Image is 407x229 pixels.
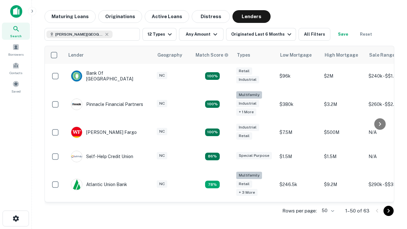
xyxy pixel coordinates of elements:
[236,189,258,196] div: + 3 more
[236,100,259,107] div: Industrial
[276,88,321,120] td: $380k
[71,71,82,81] img: picture
[98,10,142,23] button: Originations
[276,169,321,201] td: $246.5k
[145,10,189,23] button: Active Loans
[157,100,167,107] div: NC
[236,132,252,140] div: Retail
[71,127,137,138] div: [PERSON_NAME] Fargo
[71,179,82,190] img: picture
[321,144,365,169] td: $1.5M
[205,128,220,136] div: Matching Properties: 14, hasApolloMatch: undefined
[11,89,21,94] span: Saved
[55,31,103,37] span: [PERSON_NAME][GEOGRAPHIC_DATA], [GEOGRAPHIC_DATA]
[157,152,167,159] div: NC
[236,67,252,75] div: Retail
[237,51,250,59] div: Types
[157,72,167,79] div: NC
[233,46,276,64] th: Types
[10,5,22,18] img: capitalize-icon.png
[236,172,262,179] div: Multifamily
[192,46,233,64] th: Capitalize uses an advanced AI algorithm to match your search with the best lender. The match sco...
[71,99,82,110] img: picture
[299,28,330,41] button: All Filters
[321,88,365,120] td: $3.2M
[205,153,220,160] div: Matching Properties: 11, hasApolloMatch: undefined
[236,152,272,159] div: Special Purpose
[8,52,24,57] span: Borrowers
[321,64,365,88] td: $2M
[321,46,365,64] th: High Mortgage
[236,180,252,188] div: Retail
[205,181,220,188] div: Matching Properties: 10, hasApolloMatch: undefined
[205,101,220,108] div: Matching Properties: 23, hasApolloMatch: undefined
[280,51,312,59] div: Low Mortgage
[319,206,335,215] div: 50
[282,207,317,215] p: Rows per page:
[71,179,127,190] div: Atlantic Union Bank
[192,10,230,23] button: Distress
[10,70,22,75] span: Contacts
[196,52,229,59] div: Capitalize uses an advanced AI algorithm to match your search with the best lender. The match sco...
[68,51,84,59] div: Lender
[236,124,259,131] div: Industrial
[2,41,30,58] a: Borrowers
[2,23,30,40] a: Search
[236,91,262,99] div: Multifamily
[157,51,182,59] div: Geography
[71,127,82,138] img: picture
[333,28,353,41] button: Save your search to get updates of matches that match your search criteria.
[236,76,259,83] div: Industrial
[276,64,321,88] td: $96k
[321,120,365,144] td: $500M
[71,151,133,162] div: Self-help Credit Union
[205,72,220,80] div: Matching Properties: 15, hasApolloMatch: undefined
[196,52,227,59] h6: Match Score
[65,46,154,64] th: Lender
[236,108,256,116] div: + 1 more
[321,169,365,201] td: $9.2M
[369,51,395,59] div: Sale Range
[356,28,376,41] button: Reset
[232,10,271,23] button: Lenders
[2,78,30,95] a: Saved
[154,46,192,64] th: Geography
[157,180,167,188] div: NC
[276,120,321,144] td: $7.5M
[10,33,22,38] span: Search
[157,128,167,135] div: NC
[2,59,30,77] a: Contacts
[231,31,293,38] div: Originated Last 6 Months
[142,28,176,41] button: 12 Types
[226,28,296,41] button: Originated Last 6 Months
[179,28,224,41] button: Any Amount
[383,206,394,216] button: Go to next page
[345,207,369,215] p: 1–50 of 63
[276,144,321,169] td: $1.5M
[375,158,407,188] iframe: Chat Widget
[276,46,321,64] th: Low Mortgage
[71,99,143,110] div: Pinnacle Financial Partners
[71,151,82,162] img: picture
[71,70,147,82] div: Bank Of [GEOGRAPHIC_DATA]
[325,51,358,59] div: High Mortgage
[45,10,96,23] button: Maturing Loans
